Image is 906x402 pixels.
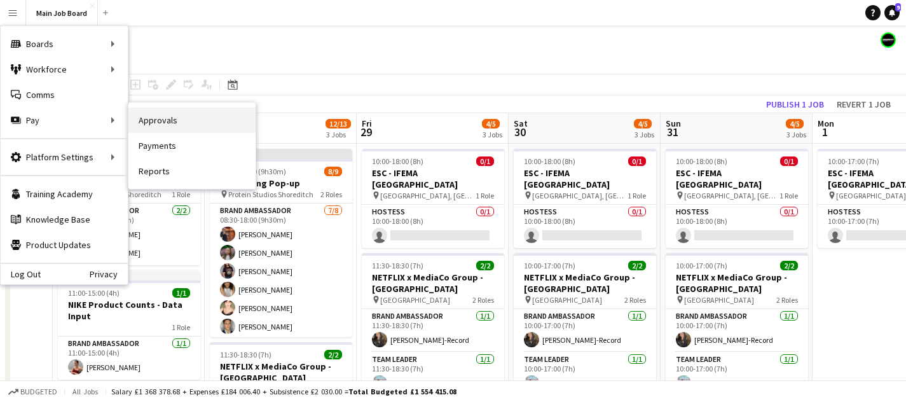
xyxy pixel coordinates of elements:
[1,107,128,133] div: Pay
[372,261,423,270] span: 11:30-18:30 (7h)
[666,205,808,248] app-card-role: Hostess0/110:00-18:00 (8h)
[512,125,528,139] span: 30
[666,167,808,190] h3: ESC - IFEMA [GEOGRAPHIC_DATA]
[362,272,504,295] h3: NETFLIX x MediaCo Group - [GEOGRAPHIC_DATA]
[362,352,504,396] app-card-role: Team Leader1/111:30-18:30 (7h)[PERSON_NAME]
[128,133,256,158] a: Payments
[1,207,128,232] a: Knowledge Base
[1,232,128,258] a: Product Updates
[832,96,896,113] button: Revert 1 job
[210,177,352,189] h3: 28 Clothing Pop-up
[881,32,896,48] app-user-avatar: experience staff
[684,191,779,200] span: [GEOGRAPHIC_DATA], [GEOGRAPHIC_DATA]
[780,261,798,270] span: 2/2
[320,190,342,199] span: 2 Roles
[786,130,806,139] div: 3 Jobs
[818,118,834,129] span: Mon
[1,144,128,170] div: Platform Settings
[362,253,504,396] app-job-card: 11:30-18:30 (7h)2/2NETFLIX x MediaCo Group - [GEOGRAPHIC_DATA] [GEOGRAPHIC_DATA]2 RolesBrand Amba...
[786,119,804,128] span: 4/5
[514,167,656,190] h3: ESC - IFEMA [GEOGRAPHIC_DATA]
[895,3,901,11] span: 9
[666,149,808,248] app-job-card: 10:00-18:00 (8h)0/1ESC - IFEMA [GEOGRAPHIC_DATA] [GEOGRAPHIC_DATA], [GEOGRAPHIC_DATA]1 RoleHostes...
[779,191,798,200] span: 1 Role
[514,352,656,396] app-card-role: Team Leader1/110:00-17:00 (7h)[PERSON_NAME]
[210,149,352,337] app-job-card: Updated08:30-18:00 (9h30m)8/928 Clothing Pop-up Protein Studios Shoreditch2 RolesBrand Ambassador...
[26,1,98,25] button: Main Job Board
[884,5,900,20] a: 9
[780,156,798,166] span: 0/1
[68,288,120,298] span: 11:00-15:00 (4h)
[514,272,656,295] h3: NETFLIX x MediaCo Group - [GEOGRAPHIC_DATA]
[666,272,808,295] h3: NETFLIX x MediaCo Group - [GEOGRAPHIC_DATA]
[70,387,100,396] span: All jobs
[360,125,372,139] span: 29
[1,31,128,57] div: Boards
[326,119,351,128] span: 12/13
[532,191,628,200] span: [GEOGRAPHIC_DATA], [GEOGRAPHIC_DATA]
[58,149,200,265] app-job-card: In progress08:30-18:00 (9h30m)2/228 Clothing Pop-up Protein Studios Shoreditch1 RoleBrand Ambassa...
[128,158,256,184] a: Reports
[362,118,372,129] span: Fri
[210,149,352,159] div: Updated
[172,322,190,332] span: 1 Role
[20,387,57,396] span: Budgeted
[372,156,423,166] span: 10:00-18:00 (8h)
[628,156,646,166] span: 0/1
[362,205,504,248] app-card-role: Hostess0/110:00-18:00 (8h)
[476,191,494,200] span: 1 Role
[532,295,602,305] span: [GEOGRAPHIC_DATA]
[324,350,342,359] span: 2/2
[664,125,681,139] span: 31
[776,295,798,305] span: 2 Roles
[514,149,656,248] app-job-card: 10:00-18:00 (8h)0/1ESC - IFEMA [GEOGRAPHIC_DATA] [GEOGRAPHIC_DATA], [GEOGRAPHIC_DATA]1 RoleHostes...
[58,204,200,265] app-card-role: Brand Ambassador2/208:30-18:00 (9h30m)[PERSON_NAME][PERSON_NAME]
[524,156,575,166] span: 10:00-18:00 (8h)
[111,387,456,396] div: Salary £1 368 378.68 + Expenses £184 006.40 + Subsistence £2 030.00 =
[761,96,829,113] button: Publish 1 job
[635,130,654,139] div: 3 Jobs
[483,130,502,139] div: 3 Jobs
[828,156,879,166] span: 10:00-17:00 (7h)
[324,167,342,176] span: 8/9
[628,261,646,270] span: 2/2
[514,309,656,352] app-card-role: Brand Ambassador1/110:00-17:00 (7h)[PERSON_NAME]-Record
[666,309,808,352] app-card-role: Brand Ambassador1/110:00-17:00 (7h)[PERSON_NAME]-Record
[58,270,200,281] div: In progress
[676,156,727,166] span: 10:00-18:00 (8h)
[380,295,450,305] span: [GEOGRAPHIC_DATA]
[326,130,350,139] div: 3 Jobs
[476,156,494,166] span: 0/1
[472,295,494,305] span: 2 Roles
[634,119,652,128] span: 4/5
[172,190,190,199] span: 1 Role
[348,387,456,396] span: Total Budgeted £1 554 415.08
[684,295,754,305] span: [GEOGRAPHIC_DATA]
[666,352,808,396] app-card-role: Team Leader1/110:00-17:00 (7h)[PERSON_NAME]
[210,204,352,380] app-card-role: Brand Ambassador7/808:30-18:00 (9h30m)[PERSON_NAME][PERSON_NAME][PERSON_NAME][PERSON_NAME][PERSON...
[628,191,646,200] span: 1 Role
[1,269,41,279] a: Log Out
[362,149,504,248] app-job-card: 10:00-18:00 (8h)0/1ESC - IFEMA [GEOGRAPHIC_DATA] [GEOGRAPHIC_DATA], [GEOGRAPHIC_DATA]1 RoleHostes...
[624,295,646,305] span: 2 Roles
[58,299,200,322] h3: NIKE Product Counts - Data Input
[514,253,656,396] app-job-card: 10:00-17:00 (7h)2/2NETFLIX x MediaCo Group - [GEOGRAPHIC_DATA] [GEOGRAPHIC_DATA]2 RolesBrand Amba...
[816,125,834,139] span: 1
[172,288,190,298] span: 1/1
[666,253,808,396] app-job-card: 10:00-17:00 (7h)2/2NETFLIX x MediaCo Group - [GEOGRAPHIC_DATA] [GEOGRAPHIC_DATA]2 RolesBrand Amba...
[514,118,528,129] span: Sat
[6,385,59,399] button: Budgeted
[1,82,128,107] a: Comms
[58,270,200,380] app-job-card: In progress11:00-15:00 (4h)1/1NIKE Product Counts - Data Input1 RoleBrand Ambassador1/111:00-15:0...
[514,205,656,248] app-card-role: Hostess0/110:00-18:00 (8h)
[90,269,128,279] a: Privacy
[676,261,727,270] span: 10:00-17:00 (7h)
[666,118,681,129] span: Sun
